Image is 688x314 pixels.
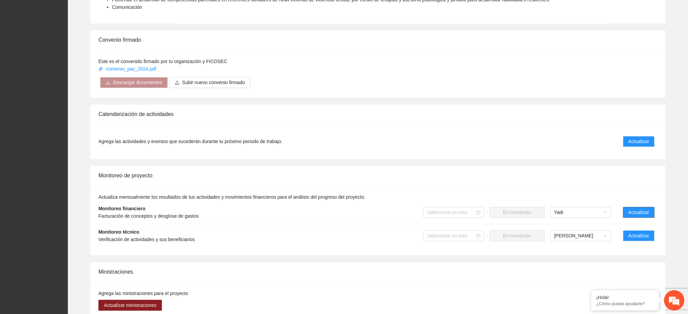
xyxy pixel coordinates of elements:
[629,138,649,145] span: Actualizar
[98,31,657,50] div: Convenio firmado
[98,206,145,212] strong: Monitoreo financiero
[169,80,250,85] span: uploadSubir nuevo convenio firmado
[554,231,607,241] span: Cassandra
[169,77,250,88] button: uploadSubir nuevo convenio firmado
[596,295,654,300] div: ¡Hola!
[98,105,657,124] div: Calendarización de actividades
[477,234,481,238] span: calendar
[554,208,607,218] span: Yadi
[98,262,657,282] div: Ministraciones
[98,67,103,72] span: paper-clip
[98,291,188,296] span: Agrega las ministraciones para el proyecto
[175,80,180,86] span: upload
[98,66,157,72] a: convenio_paz_2024.pdf
[98,138,282,145] span: Agrega las actividades y eventos que sucederán durante tu próximo periodo de trabajo.
[98,166,657,185] div: Monitoreo de proyecto
[596,301,654,306] p: ¿Cómo puedo ayudarte?
[104,302,156,309] span: Actualizar ministraciones
[629,232,649,240] span: Actualizar
[98,214,199,219] span: Facturación de conceptos y desglose de gastos
[477,211,481,215] span: calendar
[35,35,114,43] div: Chatee con nosotros ahora
[623,231,655,241] button: Actualizar
[98,230,140,235] strong: Monitoreo técnico
[623,136,655,147] button: Actualizar
[623,207,655,218] button: Actualizar
[112,4,142,10] span: Comunicación
[182,79,245,86] span: Subir nuevo convenio firmado
[98,303,162,308] a: Actualizar ministraciones
[111,3,128,20] div: Minimizar ventana de chat en vivo
[39,91,94,159] span: Estamos en línea.
[98,237,195,242] span: Verificación de actividades y sus beneficiarios
[98,300,162,311] button: Actualizar ministraciones
[106,80,110,86] span: download
[100,77,168,88] button: downloadDescargar documentos
[629,209,649,216] span: Actualizar
[98,195,366,200] span: Actualiza mensualmente los resultados de tus actividades y movimientos financieros para el anális...
[98,59,227,64] span: Este es el convenido firmado por tu organización y FICOSEC
[3,185,129,209] textarea: Escriba su mensaje y pulse “Intro”
[113,79,162,86] span: Descargar documentos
